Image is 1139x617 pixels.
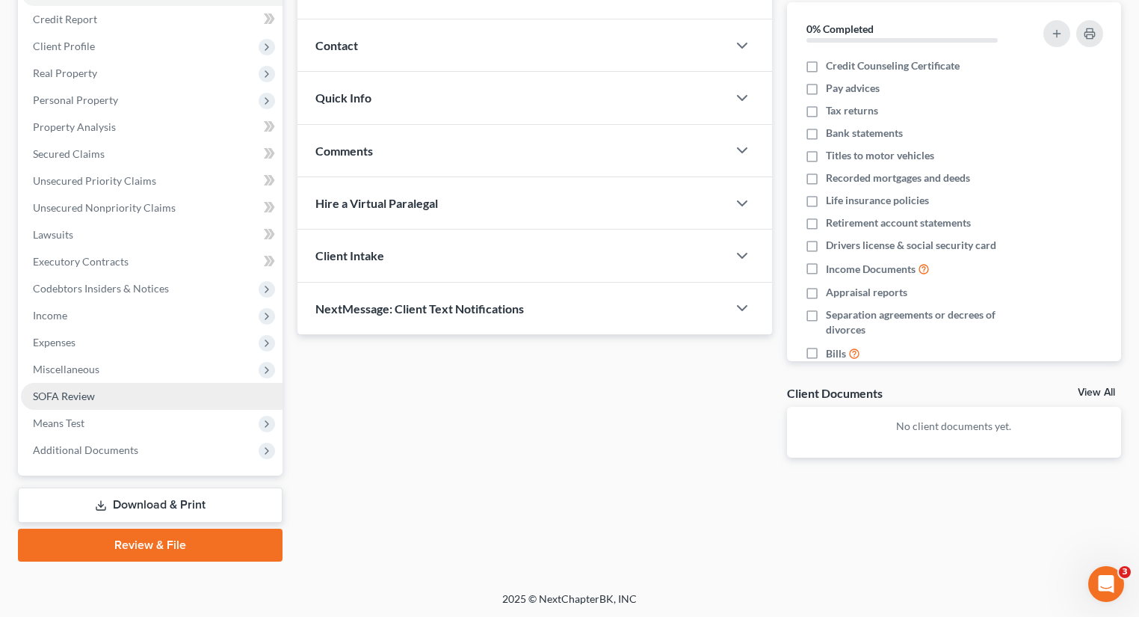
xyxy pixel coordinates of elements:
[33,363,99,375] span: Miscellaneous
[826,103,878,118] span: Tax returns
[33,282,169,295] span: Codebtors Insiders & Notices
[21,194,283,221] a: Unsecured Nonpriority Claims
[826,58,960,73] span: Credit Counseling Certificate
[21,141,283,168] a: Secured Claims
[826,193,929,208] span: Life insurance policies
[799,419,1110,434] p: No client documents yet.
[33,201,176,214] span: Unsecured Nonpriority Claims
[826,262,916,277] span: Income Documents
[787,385,883,401] div: Client Documents
[33,336,75,349] span: Expenses
[21,168,283,194] a: Unsecured Priority Claims
[33,174,156,187] span: Unsecured Priority Claims
[315,196,438,210] span: Hire a Virtual Paralegal
[826,171,970,185] span: Recorded mortgages and deeds
[826,81,880,96] span: Pay advices
[315,248,384,263] span: Client Intake
[21,221,283,248] a: Lawsuits
[315,90,371,105] span: Quick Info
[33,228,73,241] span: Lawsuits
[826,126,903,141] span: Bank statements
[33,309,67,322] span: Income
[33,417,84,429] span: Means Test
[33,443,138,456] span: Additional Documents
[315,144,373,158] span: Comments
[1119,566,1131,578] span: 3
[21,6,283,33] a: Credit Report
[826,238,996,253] span: Drivers license & social security card
[315,301,524,316] span: NextMessage: Client Text Notifications
[18,529,283,562] a: Review & File
[33,67,97,79] span: Real Property
[826,148,934,163] span: Titles to motor vehicles
[21,114,283,141] a: Property Analysis
[826,346,846,361] span: Bills
[33,255,129,268] span: Executory Contracts
[33,120,116,133] span: Property Analysis
[33,13,97,25] span: Credit Report
[21,248,283,275] a: Executory Contracts
[21,383,283,410] a: SOFA Review
[33,40,95,52] span: Client Profile
[1088,566,1124,602] iframe: Intercom live chat
[33,147,105,160] span: Secured Claims
[33,93,118,106] span: Personal Property
[826,215,971,230] span: Retirement account statements
[18,488,283,523] a: Download & Print
[1078,387,1115,398] a: View All
[33,390,95,402] span: SOFA Review
[315,38,358,52] span: Contact
[826,307,1025,337] span: Separation agreements or decrees of divorces
[826,285,907,300] span: Appraisal reports
[806,22,874,35] strong: 0% Completed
